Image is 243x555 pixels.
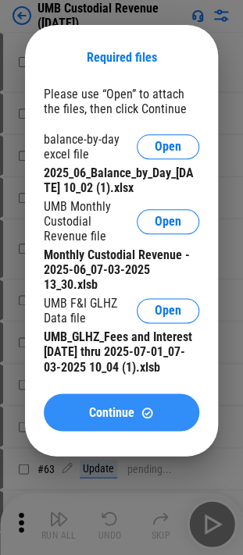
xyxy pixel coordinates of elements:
[44,87,199,116] div: Please use “Open” to attach the files, then click Continue
[44,329,199,374] div: UMB_GLHZ_Fees and Interest [DATE] thru 2025-07-01_07-03-2025 10_04 (1).xlsb
[137,134,199,159] button: Open
[44,50,199,65] div: Required files
[155,304,181,317] span: Open
[137,209,199,234] button: Open
[44,132,137,162] div: balance-by-day excel file
[137,298,199,323] button: Open
[44,199,137,244] div: UMB Monthly Custodial Revenue file
[44,165,199,195] div: 2025_06_Balance_by_Day_[DATE] 10_02 (1).xlsx
[44,296,137,326] div: UMB F&I GLHZ Data file
[44,247,199,292] div: Monthly Custodial Revenue - 2025-06_07-03-2025 13_30.xlsb
[44,393,199,431] button: ContinueContinue
[155,141,181,153] span: Open
[155,215,181,228] span: Open
[89,406,134,418] span: Continue
[141,406,154,419] img: Continue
